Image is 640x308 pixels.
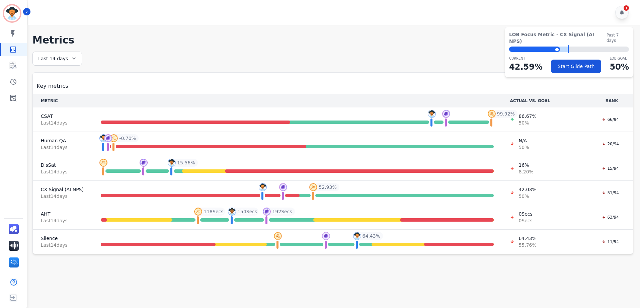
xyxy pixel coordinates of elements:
[428,110,436,118] img: profile-pic
[168,159,176,167] img: profile-pic
[322,232,330,240] img: profile-pic
[607,32,629,43] span: Past 7 days
[37,82,68,90] span: Key metrics
[598,238,622,245] div: 11/94
[33,94,93,107] th: METRIC
[274,232,282,240] img: profile-pic
[518,168,533,175] span: 8.20 %
[551,60,601,73] button: Start Glide Path
[272,208,292,215] span: 192 Secs
[518,162,533,168] span: 16 %
[119,135,136,142] span: -0.70 %
[610,61,629,73] p: 50 %
[194,208,202,216] img: profile-pic
[4,5,20,21] img: Bordered avatar
[509,47,560,52] div: ⬤
[263,208,271,216] img: profile-pic
[41,162,85,168] span: DisSat
[41,193,85,200] span: Last 14 day s
[32,34,633,46] h1: Metrics
[518,186,536,193] span: 42.03 %
[610,56,629,61] p: LOB Goal
[497,110,515,117] span: 99.92 %
[41,113,85,120] span: CSAT
[41,211,85,217] span: AHT
[518,193,536,200] span: 50 %
[99,159,107,167] img: profile-pic
[32,52,82,66] div: Last 14 days
[259,183,267,191] img: profile-pic
[319,184,336,190] span: 52.93 %
[518,113,536,120] span: 86.67 %
[488,110,496,118] img: profile-pic
[518,235,536,242] span: 64.43 %
[204,208,223,215] span: 118 Secs
[518,137,529,144] span: N/A
[518,217,532,224] span: 0 Secs
[99,134,107,142] img: profile-pic
[509,56,543,61] p: CURRENT
[309,183,317,191] img: profile-pic
[279,183,287,191] img: profile-pic
[598,189,622,196] div: 51/94
[41,137,85,144] span: Human QA
[624,5,629,11] div: 1
[110,134,118,142] img: profile-pic
[237,208,257,215] span: 154 Secs
[41,144,85,151] span: Last 14 day s
[518,211,532,217] span: 0 Secs
[518,120,536,126] span: 50 %
[518,144,529,151] span: 50 %
[598,141,622,147] div: 20/94
[41,186,85,193] span: CX Signal (AI NPS)
[363,233,380,239] span: 64.43 %
[598,116,622,123] div: 66/94
[598,165,622,172] div: 15/94
[509,61,543,73] p: 42.59 %
[177,159,195,166] span: 15.56 %
[41,120,85,126] span: Last 14 day s
[518,242,536,248] span: 55.76 %
[41,242,85,248] span: Last 14 day s
[598,214,622,221] div: 63/94
[353,232,361,240] img: profile-pic
[502,94,590,107] th: ACTUAL VS. GOAL
[228,208,236,216] img: profile-pic
[509,31,607,45] span: LOB Focus Metric - CX Signal (AI NPS)
[590,94,633,107] th: RANK
[41,235,85,242] span: Silence
[140,159,148,167] img: profile-pic
[104,134,112,142] img: profile-pic
[41,217,85,224] span: Last 14 day s
[442,110,450,118] img: profile-pic
[41,168,85,175] span: Last 14 day s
